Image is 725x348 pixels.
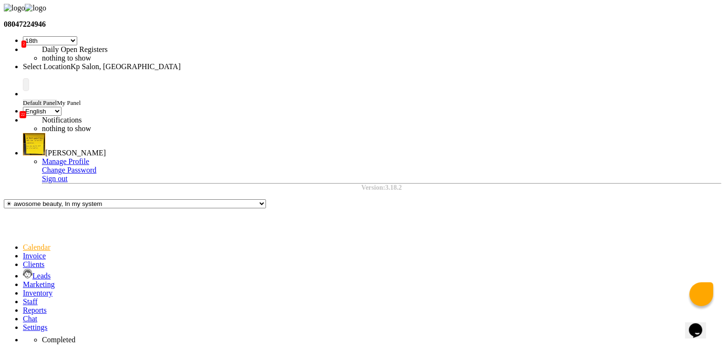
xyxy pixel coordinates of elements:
[42,45,280,54] div: Daily Open Registers
[42,184,721,192] div: Version:3.18.2
[32,272,51,280] span: Leads
[42,166,96,174] a: Change Password
[42,54,280,62] li: nothing to show
[23,260,44,268] a: Clients
[23,306,47,314] a: Reports
[20,111,26,118] span: 22
[23,315,37,323] a: Chat
[4,20,46,28] b: 08047224946
[25,4,46,12] img: logo
[42,174,68,183] a: Sign out
[23,133,45,155] img: Dhiraj Mokal
[23,280,55,288] a: Marketing
[23,99,57,106] span: Default Panel
[42,116,280,124] div: Notifications
[23,323,48,331] a: Settings
[23,272,51,280] a: Leads
[21,41,26,48] span: 2
[23,289,52,297] a: Inventory
[42,157,89,165] a: Manage Profile
[42,336,75,344] span: Completed
[685,310,715,338] iframe: chat widget
[42,124,280,133] li: nothing to show
[45,149,106,157] span: [PERSON_NAME]
[23,297,38,306] a: Staff
[4,4,25,12] img: logo
[23,252,46,260] a: Invoice
[23,243,51,251] a: Calendar
[57,99,81,106] span: My Panel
